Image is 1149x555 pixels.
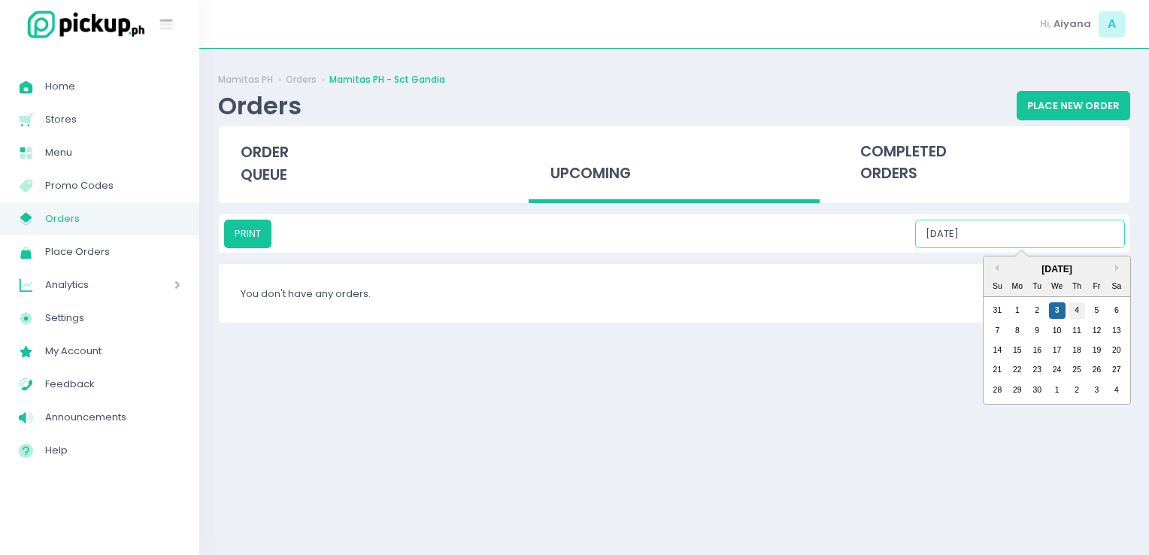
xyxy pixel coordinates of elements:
[989,342,1005,359] div: day-14
[1069,302,1085,319] div: day-4
[45,441,180,460] span: Help
[45,77,180,96] span: Home
[1108,362,1125,378] div: day-27
[989,302,1005,319] div: day-31
[1009,362,1026,378] div: day-22
[1054,17,1091,32] span: Aiyana
[1049,382,1066,399] div: day-1
[45,341,180,361] span: My Account
[1049,302,1066,319] div: day-3
[1088,342,1105,359] div: day-19
[45,143,180,162] span: Menu
[1069,382,1085,399] div: day-2
[989,382,1005,399] div: day-28
[1108,302,1125,319] div: day-6
[1029,323,1045,339] div: day-9
[1009,382,1026,399] div: day-29
[45,209,180,229] span: Orders
[241,142,289,185] span: order queue
[1009,323,1026,339] div: day-8
[329,73,445,86] a: Mamitas PH - Sct Gandia
[1009,278,1026,295] div: Mo
[219,264,1129,323] div: You don't have any orders.
[1049,342,1066,359] div: day-17
[1029,382,1045,399] div: day-30
[1088,323,1105,339] div: day-12
[1088,362,1105,378] div: day-26
[1040,17,1051,32] span: Hi,
[45,242,180,262] span: Place Orders
[224,220,271,248] button: PRINT
[989,323,1005,339] div: day-7
[45,110,180,129] span: Stores
[1108,278,1125,295] div: Sa
[1088,382,1105,399] div: day-3
[218,91,302,120] div: Orders
[1029,302,1045,319] div: day-2
[1009,302,1026,319] div: day-1
[45,308,180,328] span: Settings
[838,126,1129,200] div: completed orders
[1069,362,1085,378] div: day-25
[1108,382,1125,399] div: day-4
[989,278,1005,295] div: Su
[1108,323,1125,339] div: day-13
[1088,278,1105,295] div: Fr
[1049,323,1066,339] div: day-10
[1029,362,1045,378] div: day-23
[1115,264,1123,271] button: Next Month
[45,375,180,394] span: Feedback
[1069,323,1085,339] div: day-11
[987,301,1126,400] div: month-2025-09
[218,73,273,86] a: Mamitas PH
[529,126,820,204] div: upcoming
[1069,342,1085,359] div: day-18
[989,362,1005,378] div: day-21
[19,8,147,41] img: logo
[1088,302,1105,319] div: day-5
[1049,362,1066,378] div: day-24
[1099,11,1125,38] span: A
[1108,342,1125,359] div: day-20
[1049,278,1066,295] div: We
[1029,278,1045,295] div: Tu
[991,264,999,271] button: Previous Month
[45,408,180,427] span: Announcements
[286,73,317,86] a: Orders
[1029,342,1045,359] div: day-16
[45,275,132,295] span: Analytics
[1017,91,1130,120] button: Place New Order
[984,262,1130,276] div: [DATE]
[1069,278,1085,295] div: Th
[1009,342,1026,359] div: day-15
[45,176,180,196] span: Promo Codes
